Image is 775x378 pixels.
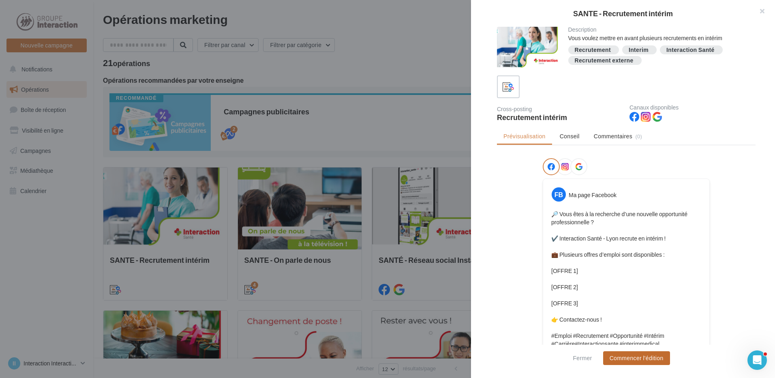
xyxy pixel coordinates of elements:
span: (0) [635,133,642,140]
div: Canaux disponibles [629,105,756,110]
div: FB [552,187,566,202]
div: Recrutement [575,47,611,53]
div: Cross-posting [497,106,623,112]
div: Description [568,27,749,32]
div: Ma page Facebook [569,191,617,199]
div: Interim [629,47,649,53]
button: Fermer [569,353,595,363]
span: Commentaires [594,132,632,140]
div: SANTE - Recrutement intérim [484,10,762,17]
div: Vous voulez mettre en avant plusieurs recrutements en intérim [568,34,749,42]
p: 🔎 Vous êtes à la recherche d’une nouvelle opportunité professionnelle ? ✔️ Interaction Santé - Ly... [551,210,701,356]
div: Interaction Santé [666,47,715,53]
iframe: Intercom live chat [747,350,767,370]
div: Recrutement externe [575,58,634,64]
div: Recrutement intérim [497,114,623,121]
span: Conseil [560,133,580,140]
button: Commencer l'édition [603,351,670,365]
